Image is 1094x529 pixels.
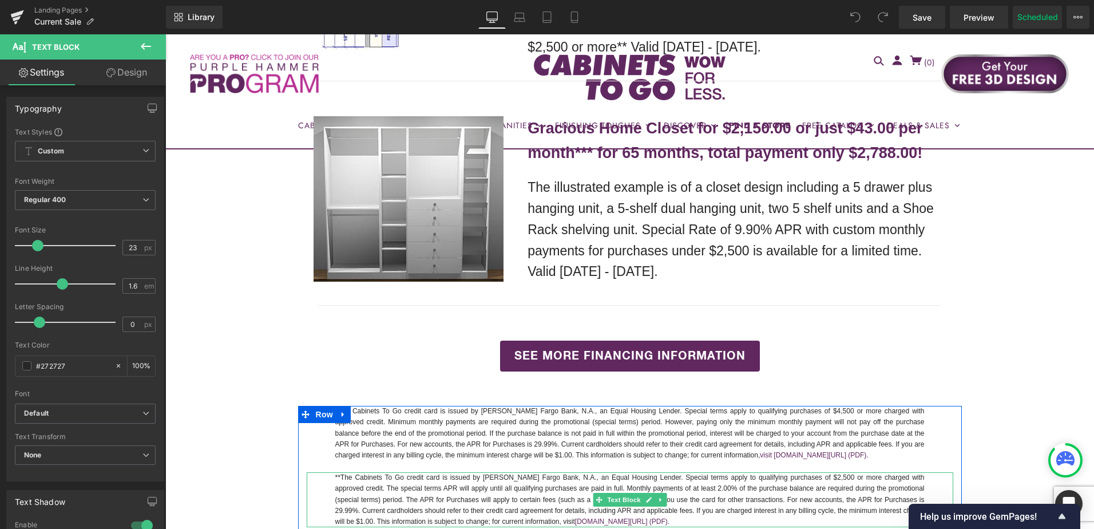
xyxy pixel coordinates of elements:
span: Row [148,372,171,389]
a: Tablet [533,6,561,29]
div: % [128,356,155,376]
a: Expand / Collapse [171,372,185,389]
div: Text Shadow [15,491,65,507]
span: em [144,282,154,290]
span: See More Financing Information [349,315,580,329]
a: Expand / Collapse [489,459,501,472]
div: Font Size [15,226,156,234]
span: Help us improve GemPages! [920,511,1055,522]
button: Undo [844,6,867,29]
a: Desktop [478,6,506,29]
a: Mobile [561,6,588,29]
i: Default [24,409,49,419]
b: Gracious Home Closet for $2,150.00 or just $43.00 per month*** for 65 months, total payment only ... [362,85,757,127]
b: Regular 400 [24,195,66,204]
p: **The Cabinets To Go credit card is issued by [PERSON_NAME] Fargo Bank, N.A., an Equal Housing Le... [170,438,759,493]
span: Preview [964,11,994,23]
p: The illustrated example is of a closet design including a 5 drawer plus hanging unit, a 5-shelf d... [362,143,787,248]
div: Letter Spacing [15,303,156,311]
div: Typography [15,97,62,113]
div: Font Weight [15,177,156,185]
b: Custom [38,147,64,156]
span: Save [913,11,932,23]
div: Font [15,390,156,398]
span: Text Block [439,459,477,472]
a: Design [85,60,168,85]
button: More [1067,6,1089,29]
span: Current Sale [34,17,81,26]
a: Preview [950,6,1008,29]
button: Scheduled [1013,6,1062,29]
span: Text Block [32,42,80,52]
button: Redo [871,6,894,29]
span: px [144,321,154,328]
button: Show survey - Help us improve GemPages! [920,510,1069,523]
a: [DOMAIN_NAME][URL] (PDF) [410,483,502,491]
b: None [24,451,42,459]
div: Open Intercom Messenger [1055,490,1083,518]
input: Color [36,360,109,372]
a: Laptop [506,6,533,29]
div: Text Transform [15,433,156,441]
a: Landing Pages [34,6,166,15]
div: Line Height [15,264,156,273]
p: *The Cabinets To Go credit card is issued by [PERSON_NAME] Fargo Bank, N.A., an Equal Housing Len... [170,372,759,427]
div: Text Color [15,341,156,349]
a: visit [DOMAIN_NAME][URL] (PDF) [594,417,701,425]
span: px [144,244,154,251]
div: Text Styles [15,127,156,136]
span: Library [188,12,215,22]
a: See More Financing Information [335,306,594,337]
a: New Library [166,6,223,29]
